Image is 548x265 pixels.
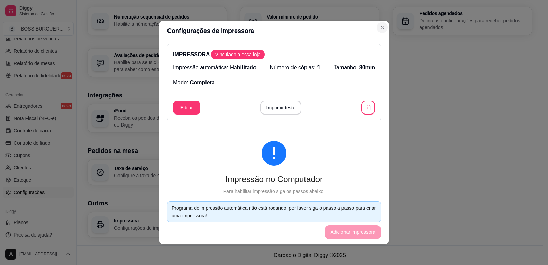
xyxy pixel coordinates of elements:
span: 1 [317,64,320,70]
div: Programa de impressão automática não está rodando, por favor siga o passo a passo para criar uma ... [172,204,376,219]
div: Para habilitar impressão siga os passos abaixo. [178,188,370,195]
button: Close [377,22,388,33]
span: Completa [190,80,215,85]
p: Modo: [173,79,215,87]
span: Vinculado a essa loja [212,51,263,58]
span: Habilitado [230,64,256,70]
div: Impressão no Computador [178,174,370,185]
button: Editar [173,101,200,115]
span: exclamation-circle [262,141,286,166]
p: Impressão automática: [173,63,257,72]
p: Tamanho: [334,63,375,72]
button: Imprimir teste [260,101,302,115]
span: 80mm [359,64,375,70]
p: Número de cópias: [270,63,321,72]
header: Configurações de impressora [159,21,389,41]
p: IMPRESSORA [173,50,375,59]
